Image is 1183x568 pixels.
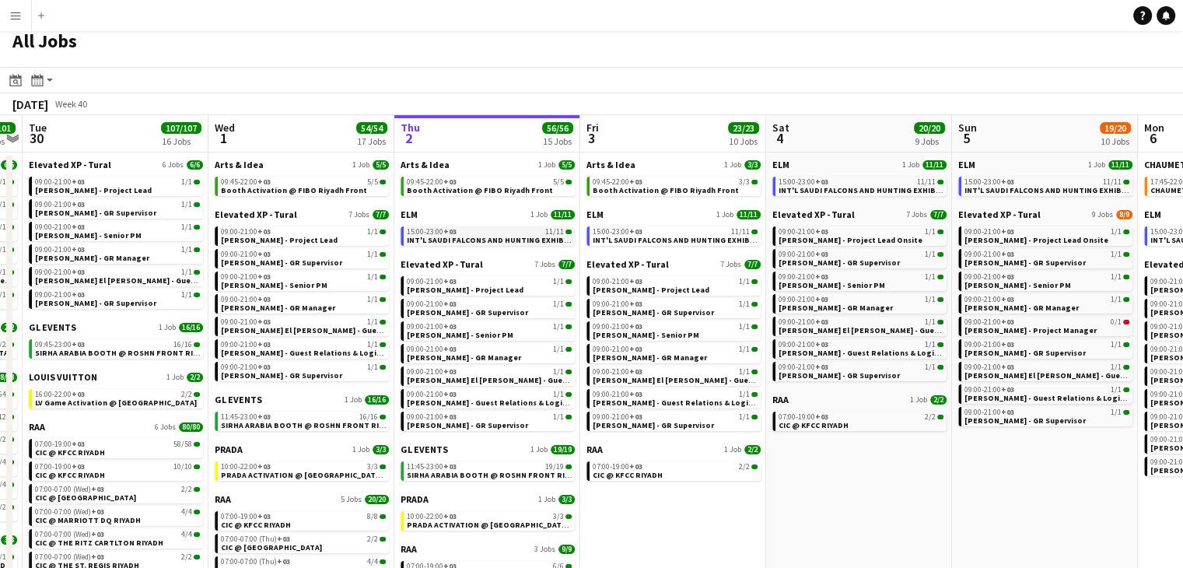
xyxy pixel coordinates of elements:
[815,177,828,187] span: +03
[35,348,212,358] span: SIRHA ARABIA BOOTH @ ROSHN FRONT RIYADH
[348,210,369,219] span: 7 Jobs
[407,344,572,362] a: 09:00-21:00+031/1[PERSON_NAME] - GR Manager
[815,226,828,237] span: +03
[964,178,1014,186] span: 15:00-23:00
[221,325,458,335] span: Serina El Kaissi - Guest Relations Manager
[407,323,457,331] span: 09:00-21:00
[964,325,1097,335] span: Mahmoud Kerzani - Project Manager
[407,178,457,186] span: 09:45-22:00
[964,177,1129,195] a: 15:00-23:00+0311/11INT'L SAUDI FALCONS AND HUNTING EXHIBITION '25 @ [GEOGRAPHIC_DATA] - [GEOGRAPH...
[35,289,200,307] a: 09:00-21:00+031/1[PERSON_NAME] - GR Supervisor
[593,226,758,244] a: 15:00-23:00+0311/11INT'L SAUDI FALCONS AND HUNTING EXHIBITION '25 @ [GEOGRAPHIC_DATA] - [GEOGRAPH...
[964,272,1129,289] a: 09:00-21:00+031/1[PERSON_NAME] - Senior PM
[744,260,761,269] span: 7/7
[257,339,271,349] span: +03
[586,159,761,170] a: Arts & Idea1 Job3/3
[257,272,271,282] span: +03
[586,258,761,444] div: Elevated XP - Tural7 Jobs7/709:00-21:00+031/1[PERSON_NAME] - Project Lead09:00-21:00+031/1[PERSON...
[35,253,149,263] span: Giuseppe Fontani - GR Manager
[1111,363,1122,371] span: 1/1
[407,321,572,339] a: 09:00-21:00+031/1[PERSON_NAME] - Senior PM
[586,258,669,270] span: Elevated XP - Tural
[558,160,575,170] span: 5/5
[373,210,389,219] span: 7/7
[401,159,450,170] span: Arts & Idea
[720,260,741,269] span: 7 Jobs
[964,339,1129,357] a: 09:00-21:00+031/1[PERSON_NAME] - GR Supervisor
[72,222,85,232] span: +03
[187,160,203,170] span: 6/6
[739,345,750,353] span: 1/1
[181,178,192,186] span: 1/1
[779,251,828,258] span: 09:00-21:00
[1088,160,1105,170] span: 1 Job
[925,273,936,281] span: 1/1
[367,341,378,349] span: 1/1
[35,341,85,349] span: 09:45-23:00
[407,177,572,195] a: 09:45-22:00+035/5Booth Activation @ FIBO Riyadh Front
[815,362,828,372] span: +03
[221,341,271,349] span: 09:00-21:00
[964,303,1079,313] span: Giuseppe Fontani - GR Manager
[779,325,1016,335] span: Serina El Kaissi - Guest Relations Manager
[593,235,957,245] span: INT'L SAUDI FALCONS AND HUNTING EXHIBITION '25 @ MALHAM - RIYADH
[737,210,761,219] span: 11/11
[1116,210,1132,219] span: 8/9
[221,272,386,289] a: 09:00-21:00+031/1[PERSON_NAME] - Senior PM
[35,275,272,286] span: Serina El Kaissi - Guest Relations Manager
[779,362,943,380] a: 09:00-21:00+031/1[PERSON_NAME] - GR Supervisor
[215,159,264,170] span: Arts & Idea
[215,159,389,170] a: Arts & Idea1 Job5/5
[593,177,758,195] a: 09:45-22:00+033/3Booth Activation @ FIBO Riyadh Front
[779,273,828,281] span: 09:00-21:00
[553,178,564,186] span: 5/5
[221,226,386,244] a: 09:00-21:00+031/1[PERSON_NAME] - Project Lead
[1,323,17,332] span: 2/2
[772,209,947,394] div: Elevated XP - Tural7 Jobs7/709:00-21:00+031/1[PERSON_NAME] - Project Lead Onsite09:00-21:00+031/1...
[739,178,750,186] span: 3/3
[964,273,1014,281] span: 09:00-21:00
[815,294,828,304] span: +03
[593,185,739,195] span: Booth Activation @ FIBO Riyadh Front
[35,222,200,240] a: 09:00-21:00+031/1[PERSON_NAME] - Senior PM
[163,160,184,170] span: 6 Jobs
[35,267,200,285] a: 09:00-21:00+031/1[PERSON_NAME] El [PERSON_NAME] - Guest Relations Manager
[181,246,192,254] span: 1/1
[902,160,919,170] span: 1 Job
[779,226,943,244] a: 09:00-21:00+031/1[PERSON_NAME] - Project Lead Onsite
[553,345,564,353] span: 1/1
[772,209,947,220] a: Elevated XP - Tural7 Jobs7/7
[1092,210,1113,219] span: 9 Jobs
[629,226,642,237] span: +03
[964,296,1014,303] span: 09:00-21:00
[779,303,893,313] span: Giuseppe Fontani - GR Manager
[958,159,1132,209] div: ELM1 Job11/1115:00-23:00+0311/11INT'L SAUDI FALCONS AND HUNTING EXHIBITION '25 @ [GEOGRAPHIC_DATA...
[815,249,828,259] span: +03
[181,223,192,231] span: 1/1
[629,321,642,331] span: +03
[558,260,575,269] span: 7/7
[1001,294,1014,304] span: +03
[1001,317,1014,327] span: +03
[724,160,741,170] span: 1 Job
[35,339,200,357] a: 09:45-23:00+0316/16SIRHA ARABIA BOOTH @ ROSHN FRONT RIYADH
[593,323,642,331] span: 09:00-21:00
[964,294,1129,312] a: 09:00-21:00+031/1[PERSON_NAME] - GR Manager
[221,251,271,258] span: 09:00-21:00
[731,228,750,236] span: 11/11
[407,185,553,195] span: Booth Activation @ FIBO Riyadh Front
[221,280,327,290] span: Diana Fazlitdinova - Senior PM
[586,159,635,170] span: Arts & Idea
[72,199,85,209] span: +03
[906,210,927,219] span: 7 Jobs
[629,344,642,354] span: +03
[779,249,943,267] a: 09:00-21:00+031/1[PERSON_NAME] - GR Supervisor
[1111,228,1122,236] span: 1/1
[779,185,1143,195] span: INT'L SAUDI FALCONS AND HUNTING EXHIBITION '25 @ MALHAM - RIYADH
[925,363,936,371] span: 1/1
[739,300,750,308] span: 1/1
[221,177,386,195] a: 09:45-22:00+035/5Booth Activation @ FIBO Riyadh Front
[401,159,575,209] div: Arts & Idea1 Job5/509:45-22:00+035/5Booth Activation @ FIBO Riyadh Front
[964,362,1129,380] a: 09:00-21:00+031/1[PERSON_NAME] El [PERSON_NAME] - Guest Relations Manager
[215,209,389,394] div: Elevated XP - Tural7 Jobs7/709:00-21:00+031/1[PERSON_NAME] - Project Lead09:00-21:00+031/1[PERSON...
